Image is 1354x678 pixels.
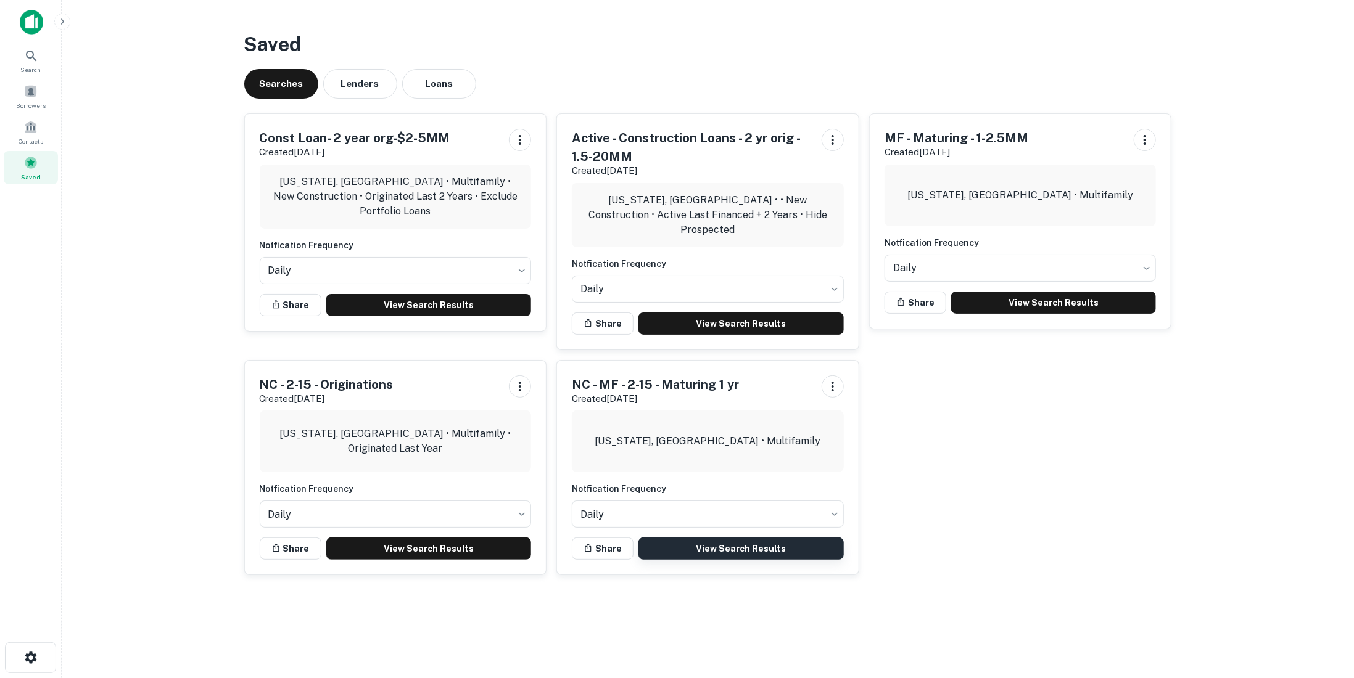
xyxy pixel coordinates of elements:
button: Share [260,294,321,316]
iframe: Chat Widget [1292,540,1354,599]
a: View Search Results [638,537,844,560]
h5: NC - 2-15 - Originations [260,375,394,394]
button: Share [572,312,634,335]
button: Lenders [323,69,397,99]
a: Search [4,44,58,77]
p: Created [DATE] [572,163,812,178]
div: Without label [260,253,532,288]
p: [US_STATE], [GEOGRAPHIC_DATA] • Multifamily • New Construction • Originated Last 2 Years • Exclud... [270,174,522,219]
div: Without label [572,497,844,531]
div: Without label [260,497,532,531]
p: Created [DATE] [260,145,450,160]
p: [US_STATE], [GEOGRAPHIC_DATA] • Multifamily [595,434,820,449]
button: Share [572,537,634,560]
span: Search [21,65,41,75]
h5: Active - Construction Loans - 2 yr orig - 1.5-20MM [572,129,812,166]
h5: NC - MF - 2-15 - Maturing 1 yr [572,375,739,394]
button: Share [885,292,946,314]
a: View Search Results [326,294,532,316]
a: Saved [4,151,58,184]
a: View Search Results [326,537,532,560]
p: [US_STATE], [GEOGRAPHIC_DATA] • Multifamily • Originated Last Year [270,427,522,456]
h3: Saved [244,30,1172,59]
span: Borrowers [16,100,46,110]
a: View Search Results [638,312,844,335]
h6: Notfication Frequency [260,239,532,252]
span: Saved [21,172,41,182]
h6: Notfication Frequency [260,482,532,496]
p: Created [DATE] [260,391,394,406]
h6: Notfication Frequency [572,257,844,271]
h6: Notfication Frequency [885,236,1157,250]
a: Contacts [4,115,58,149]
button: Searches [244,69,318,99]
a: View Search Results [951,292,1157,314]
div: Without label [885,251,1157,285]
img: capitalize-icon.png [20,10,43,35]
button: Share [260,537,321,560]
h6: Notfication Frequency [572,482,844,496]
p: [US_STATE], [GEOGRAPHIC_DATA] • Multifamily [907,188,1133,203]
p: Created [DATE] [885,145,1029,160]
a: Borrowers [4,80,58,113]
p: Created [DATE] [572,391,739,406]
h5: Const Loan- 2 year org-$2-5MM [260,129,450,147]
p: [US_STATE], [GEOGRAPHIC_DATA] • • New Construction • Active Last Financed + 2 Years • Hide Prospe... [582,193,834,237]
span: Contacts [19,136,43,146]
div: Without label [572,272,844,306]
button: Loans [402,69,476,99]
h5: MF - Maturing - 1-2.5MM [885,129,1029,147]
